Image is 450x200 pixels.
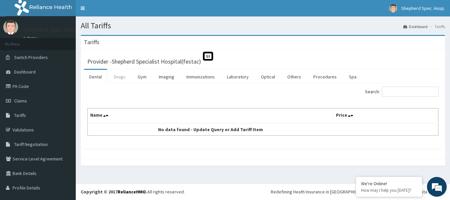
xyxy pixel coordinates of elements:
span: Switch Providers [14,54,48,60]
th: Price [333,108,438,124]
span: Shepherd Spec. Hosp. [401,5,445,11]
a: Dashboard [403,24,428,29]
span: Claims [14,98,27,104]
a: Optical [256,70,280,84]
img: User Image [389,4,397,13]
a: Immunizations [181,70,220,84]
span: St [203,52,213,61]
p: How may I help you today? [361,187,417,193]
a: Spa [344,70,362,84]
a: Online [23,36,39,41]
a: Imaging [154,70,180,84]
a: Laboratory [222,70,254,84]
a: Gym [132,70,152,84]
span: Tariffs [14,112,26,118]
a: Dental [84,70,107,84]
input: Search: [382,87,438,97]
p: Shepherd Spec. Hosp. [23,27,79,33]
h3: Tariffs [84,39,99,45]
li: Tariffs [428,24,445,29]
div: We're Online! [361,181,417,186]
h3: Provider - Shepherd Specialist Hospital(festac) [87,59,201,65]
th: Name [88,108,333,124]
a: Others [282,70,306,84]
label: Search: [365,87,438,97]
a: Drugs [109,70,131,84]
div: Redefining Heath Insurance in [GEOGRAPHIC_DATA] using Telemedicine and Data Science! [271,188,445,195]
footer: All rights reserved. [76,183,450,200]
a: RelianceHMO [118,189,146,195]
strong: Copyright © 2017 . [81,189,147,195]
a: Procedures [308,70,342,84]
td: No data found - Update Query or Add Tariff Item [88,123,333,136]
img: User Image [3,20,18,35]
span: Tariff Negotiation [14,141,48,147]
h1: All Tariffs [81,21,445,30]
span: Dashboard [14,69,36,75]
